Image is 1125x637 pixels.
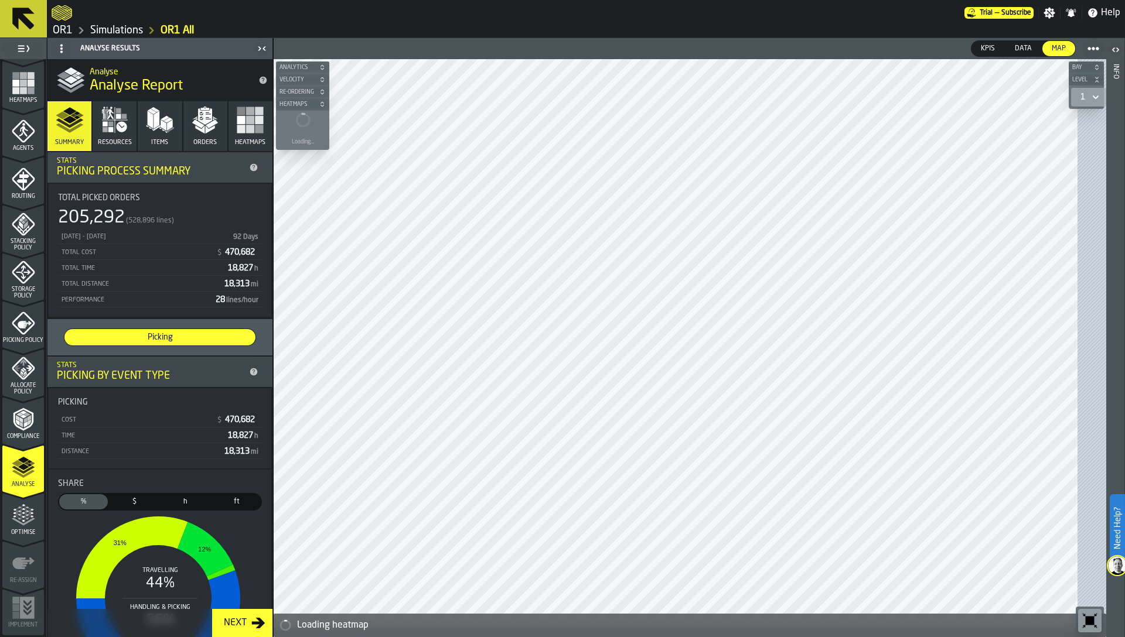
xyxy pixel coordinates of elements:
[254,433,258,440] span: h
[2,529,44,536] span: Optimise
[2,205,44,252] li: menu Stacking Policy
[1005,41,1041,56] div: thumb
[98,139,132,146] span: Resources
[971,41,1004,56] div: thumb
[110,494,159,509] div: thumb
[274,614,1106,637] div: alert-Loading heatmap
[193,139,217,146] span: Orders
[1042,41,1075,56] div: thumb
[58,193,262,203] div: Title
[1010,43,1037,54] span: Data
[60,416,212,424] div: Cost
[2,445,44,492] li: menu Analyse
[1076,607,1104,635] div: button-toolbar-undefined
[2,193,44,200] span: Routing
[109,493,160,511] label: button-switch-multi-Cost
[2,61,44,108] li: menu Heatmaps
[60,280,220,288] div: Total Distance
[1080,611,1099,630] svg: Reset zoom and position
[224,447,260,456] span: 18,313
[217,249,221,257] span: $
[57,361,244,369] div: Stats
[2,145,44,152] span: Agents
[276,74,329,85] button: button-
[2,622,44,628] span: Implement
[60,233,227,241] div: [DATE] - [DATE]
[976,43,1000,54] span: KPIs
[233,234,258,241] span: 92 Days
[2,541,44,588] li: menu Re-assign
[112,496,156,507] span: $
[1047,43,1071,54] span: Map
[1101,6,1120,20] span: Help
[60,448,220,456] div: Distance
[57,157,244,165] div: Stats
[2,382,44,395] span: Allocate Policy
[964,7,1034,19] div: Menu Subscription
[2,109,44,156] li: menu Agents
[228,431,260,440] span: 18,827
[55,139,84,146] span: Summary
[57,165,244,178] div: Picking Process Summary
[225,416,257,424] span: 470,682
[60,296,211,304] div: Performance
[212,609,272,637] button: button-Next
[2,286,44,299] span: Storage Policy
[251,448,258,456] span: mi
[219,616,251,630] div: Next
[58,398,88,407] span: Picking
[2,238,44,251] span: Stacking Policy
[90,24,143,37] a: link-to-/wh/i/02d92962-0f11-4133-9763-7cb092bceeef
[58,443,262,459] div: StatList-item-Distance
[126,217,174,225] span: (528,896 lines)
[2,481,44,488] span: Analyse
[216,296,260,304] span: 28
[90,65,249,77] h2: Sub Title
[277,89,316,95] span: Re-Ordering
[995,9,999,17] span: —
[224,280,260,288] span: 18,313
[50,39,254,58] div: Analyse Results
[2,337,44,344] span: Picking Policy
[60,265,223,272] div: Total Time
[1042,40,1076,57] label: button-switch-multi-Map
[1112,61,1120,634] div: Info
[58,207,125,228] div: 205,292
[277,77,316,83] span: Velocity
[276,611,342,635] a: logo-header
[161,494,210,509] div: thumb
[58,292,262,307] div: StatList-item-Performance
[90,77,183,95] span: Analyse Report
[160,493,211,511] label: button-switch-multi-Time
[214,496,258,507] span: ft
[254,265,258,272] span: h
[964,7,1034,19] a: link-to-/wh/i/02d92962-0f11-4133-9763-7cb092bceeef/pricing/
[297,618,1102,632] div: Loading heatmap
[277,64,316,71] span: Analytics
[161,24,194,37] a: link-to-/wh/i/02d92962-0f11-4133-9763-7cb092bceeef/simulations/9a211eaa-bb90-455b-b7ba-0f577f6f4371
[58,493,109,511] label: button-switch-multi-Share
[1080,93,1085,102] div: DropdownMenuValue-1
[1070,77,1091,83] span: Level
[1106,38,1124,637] header: Info
[52,2,72,23] a: logo-header
[2,301,44,348] li: menu Picking Policy
[228,264,260,272] span: 18,827
[1005,40,1042,57] label: button-switch-multi-Data
[69,331,251,343] span: Picking
[980,9,993,17] span: Trial
[58,398,262,407] div: Title
[2,97,44,104] span: Heatmaps
[49,184,271,317] div: stat-Total Picked Orders
[1107,40,1124,61] label: button-toggle-Open
[2,253,44,300] li: menu Storage Policy
[2,349,44,396] li: menu Allocate Policy
[2,157,44,204] li: menu Routing
[292,139,314,145] div: Loading...
[52,23,1120,37] nav: Breadcrumb
[58,276,262,292] div: StatList-item-Total Distance
[1111,495,1124,561] label: Need Help?
[276,61,329,73] button: button-
[1001,9,1031,17] span: Subscribe
[1069,74,1104,85] button: button-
